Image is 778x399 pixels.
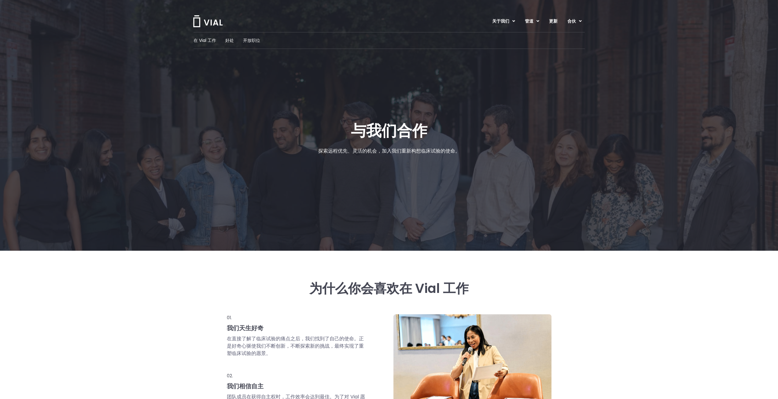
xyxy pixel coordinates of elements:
img: 小瓶标志 [193,15,223,27]
font: 我们相信自主 [227,382,264,390]
font: 我们天生好奇 [227,324,264,332]
font: 合伙 [567,18,576,24]
font: 好处 [225,37,234,43]
font: 更新 [549,18,558,24]
a: 合伙菜单切换 [562,16,587,27]
a: 好处 [225,37,234,44]
font: 与我们合作 [351,120,427,142]
font: 关于我们 [492,18,509,24]
a: 管道菜单切换 [520,16,544,27]
font: 为什么你会喜欢在 Vial 工作 [309,279,469,297]
a: 关于我们菜单切换 [487,16,520,27]
font: 管道 [525,18,533,24]
a: 更新 [544,16,562,27]
font: 探索远程优先、灵活的机会，加入我们重新构想临床试验的使命。 [318,147,460,154]
font: 在直接了解了临床试验的痛点之后，我们找到了自己的使命。正是好奇心驱使我们不断创新，不断探索新的挑战，最终实现了重塑临床试验的愿景。 [227,335,364,357]
font: 02. [227,373,233,379]
font: 01. [227,315,232,321]
a: 在 Vial 工作 [194,37,216,44]
font: 开放职位 [243,37,260,43]
a: 开放职位 [243,37,260,44]
font: 在 Vial 工作 [194,37,216,43]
